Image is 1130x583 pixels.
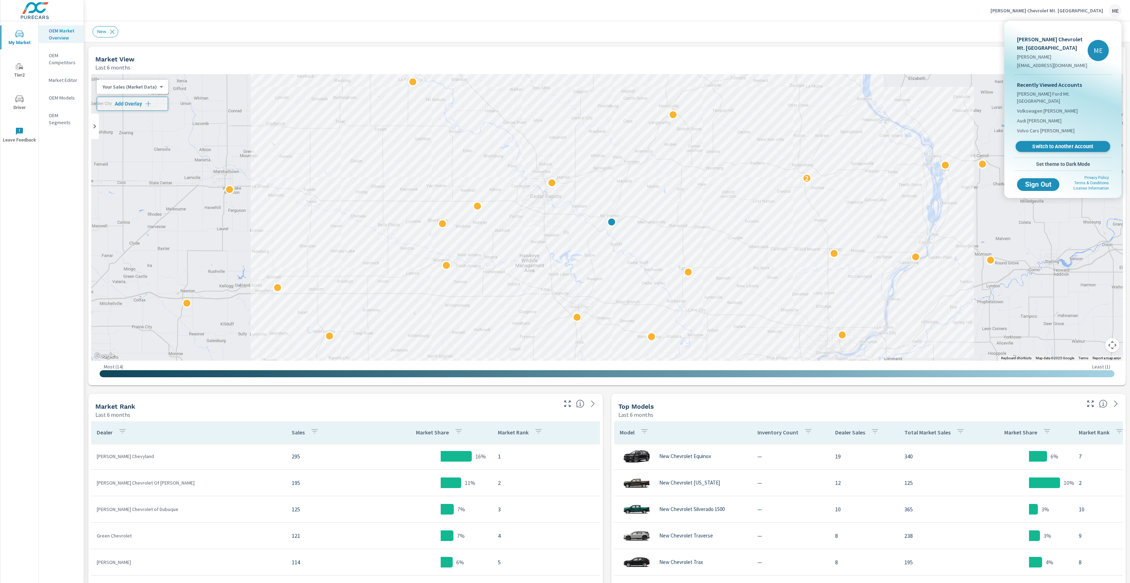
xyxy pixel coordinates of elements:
p: Recently Viewed Accounts [1017,80,1109,89]
span: Switch to Another Account [1019,143,1106,150]
a: Privacy Policy [1084,175,1109,180]
p: [PERSON_NAME] Chevrolet Mt. [GEOGRAPHIC_DATA] [1017,35,1088,52]
span: [PERSON_NAME] Ford Mt. [GEOGRAPHIC_DATA] [1017,90,1109,104]
span: Volkswagen [PERSON_NAME] [1017,107,1078,114]
span: Set theme to Dark Mode [1017,161,1109,167]
button: Sign Out [1017,178,1059,191]
a: Terms & Conditions [1074,181,1109,185]
span: Volvo Cars [PERSON_NAME] [1017,127,1075,134]
p: [EMAIL_ADDRESS][DOMAIN_NAME] [1017,62,1088,69]
a: Switch to Another Account [1016,141,1110,152]
span: Audi [PERSON_NAME] [1017,117,1061,124]
div: ME [1088,40,1109,61]
button: Set theme to Dark Mode [1014,158,1112,170]
a: License Information [1073,186,1109,191]
span: Sign Out [1023,181,1054,188]
p: [PERSON_NAME] [1017,53,1088,60]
